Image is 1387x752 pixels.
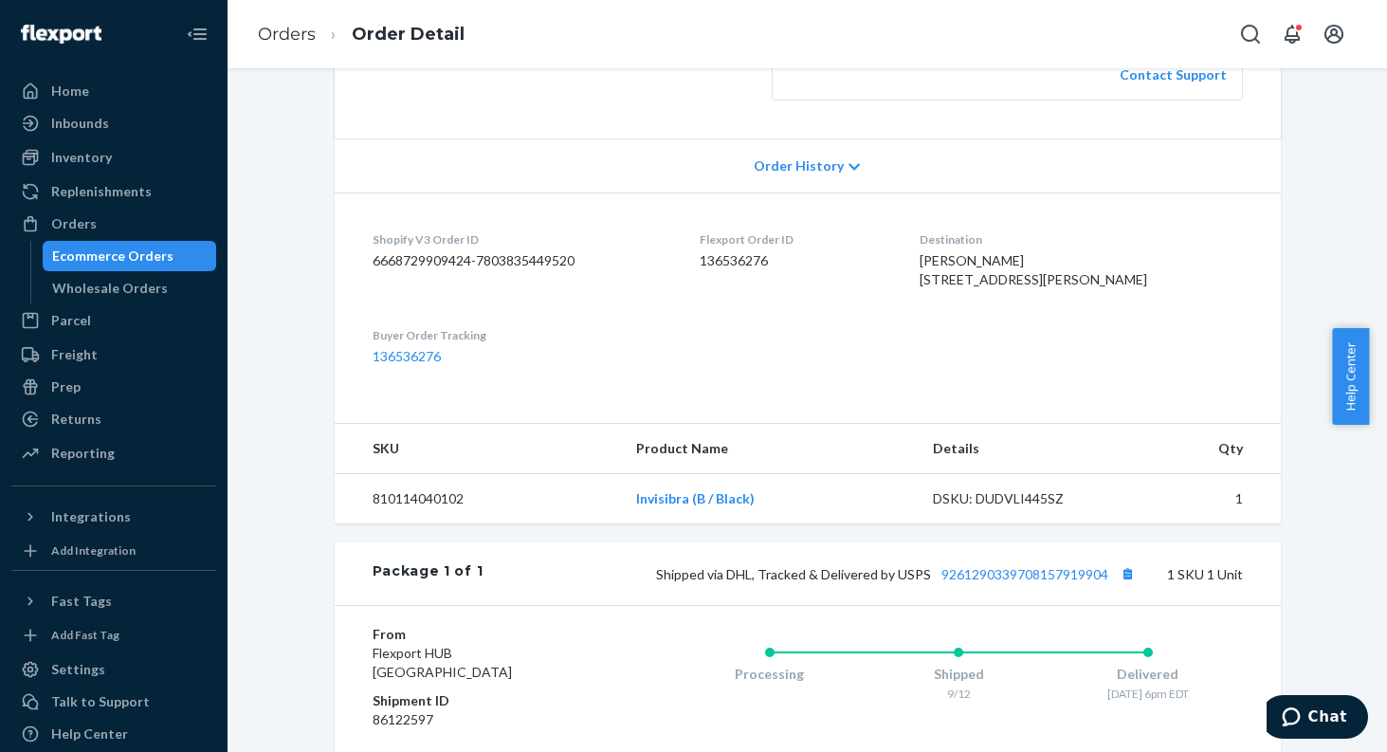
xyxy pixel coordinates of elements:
[700,251,889,270] dd: 136536276
[1267,695,1368,743] iframe: Opens a widget where you can chat to one of our agents
[11,502,216,532] button: Integrations
[373,231,670,248] dt: Shopify V3 Order ID
[11,305,216,336] a: Parcel
[483,561,1242,586] div: 1 SKU 1 Unit
[51,660,105,679] div: Settings
[11,142,216,173] a: Inventory
[51,592,112,611] div: Fast Tags
[52,247,173,266] div: Ecommerce Orders
[1125,424,1280,474] th: Qty
[51,724,128,743] div: Help Center
[1315,15,1353,53] button: Open account menu
[373,625,599,644] dt: From
[918,424,1126,474] th: Details
[51,345,98,364] div: Freight
[258,24,316,45] a: Orders
[51,444,115,463] div: Reporting
[11,586,216,616] button: Fast Tags
[373,348,441,364] a: 136536276
[1116,561,1141,586] button: Copy tracking number
[43,241,217,271] a: Ecommerce Orders
[373,327,670,343] dt: Buyer Order Tracking
[243,7,480,63] ol: breadcrumbs
[11,624,216,647] a: Add Fast Tag
[51,148,112,167] div: Inventory
[51,542,136,559] div: Add Integration
[51,507,131,526] div: Integrations
[11,719,216,749] a: Help Center
[51,311,91,330] div: Parcel
[373,645,512,680] span: Flexport HUB [GEOGRAPHIC_DATA]
[51,410,101,429] div: Returns
[373,691,599,710] dt: Shipment ID
[11,438,216,468] a: Reporting
[11,209,216,239] a: Orders
[11,76,216,106] a: Home
[941,566,1108,582] a: 9261290339708157919904
[11,654,216,685] a: Settings
[51,627,119,643] div: Add Fast Tag
[51,377,81,396] div: Prep
[1273,15,1311,53] button: Open notifications
[11,339,216,370] a: Freight
[51,692,150,711] div: Talk to Support
[373,251,670,270] dd: 6668729909424-7803835449520
[656,566,1141,582] span: Shipped via DHL, Tracked & Delivered by USPS
[21,25,101,44] img: Flexport logo
[920,252,1147,287] span: [PERSON_NAME] [STREET_ADDRESS][PERSON_NAME]
[864,665,1053,684] div: Shipped
[352,24,465,45] a: Order Detail
[933,489,1111,508] div: DSKU: DUDVLI445SZ
[11,687,216,717] button: Talk to Support
[11,108,216,138] a: Inbounds
[700,231,889,248] dt: Flexport Order ID
[373,561,484,586] div: Package 1 of 1
[621,424,918,474] th: Product Name
[52,279,168,298] div: Wholesale Orders
[675,665,865,684] div: Processing
[11,176,216,207] a: Replenishments
[373,710,599,729] dd: 86122597
[1125,474,1280,524] td: 1
[1053,665,1243,684] div: Delivered
[51,182,152,201] div: Replenishments
[51,214,97,233] div: Orders
[335,474,622,524] td: 810114040102
[11,372,216,402] a: Prep
[636,490,755,506] a: Invisibra (B / Black)
[1120,66,1227,83] a: Contact Support
[1332,328,1369,425] button: Help Center
[1053,686,1243,702] div: [DATE] 6pm EDT
[11,404,216,434] a: Returns
[1232,15,1269,53] button: Open Search Box
[11,540,216,562] a: Add Integration
[335,424,622,474] th: SKU
[864,686,1053,702] div: 9/12
[51,114,109,133] div: Inbounds
[43,273,217,303] a: Wholesale Orders
[920,231,1243,248] dt: Destination
[51,82,89,101] div: Home
[754,156,844,175] span: Order History
[178,15,216,53] button: Close Navigation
